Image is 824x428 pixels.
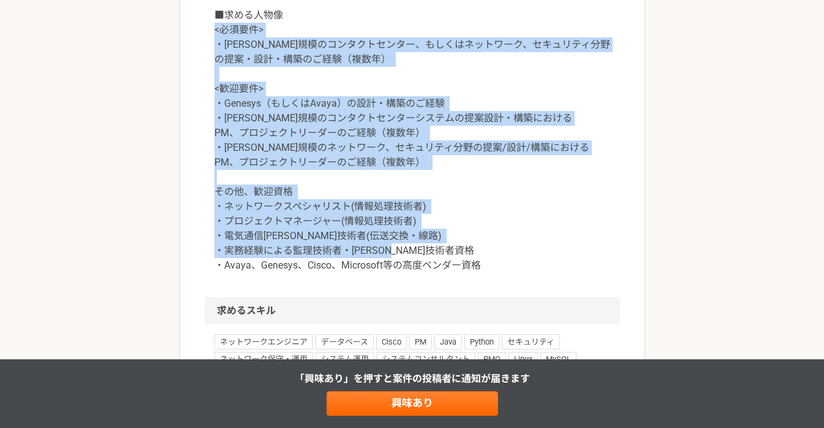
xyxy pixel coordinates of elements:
[214,8,610,273] p: ■求める人物像 <必須要件> ・[PERSON_NAME]規模のコンタクトセンター、もしくはネットワーク、セキュリティ分野の提案・設計・構築のご経験（複数年） <歓迎要件> ・Genesys（も...
[316,334,374,349] span: データベース
[478,352,506,367] span: PMO
[464,334,499,349] span: Python
[377,352,475,367] span: システムコンサルタント
[508,352,538,367] span: Linux
[502,334,560,349] span: セキュリティ
[214,352,313,367] span: ネットワーク保守・運用
[434,334,462,349] span: Java
[214,334,313,349] span: ネットワークエンジニア
[376,334,407,349] span: Cisco
[205,297,620,324] h2: 求めるスキル
[295,372,530,386] p: 「興味あり」を押すと 案件の投稿者に通知が届きます
[540,352,576,367] span: MySQL
[316,352,374,367] span: システム運用
[327,391,498,416] a: 興味あり
[409,334,432,349] span: PM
